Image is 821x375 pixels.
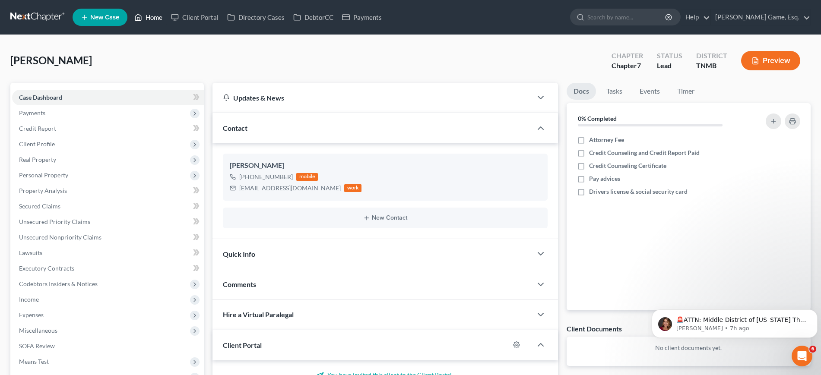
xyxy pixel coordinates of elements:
[223,250,255,258] span: Quick Info
[230,161,540,171] div: [PERSON_NAME]
[589,148,700,157] span: Credit Counseling and Credit Report Paid
[12,121,204,136] a: Credit Report
[19,125,56,132] span: Credit Report
[19,218,90,225] span: Unsecured Priority Claims
[167,9,223,25] a: Client Portal
[670,83,701,100] a: Timer
[696,61,727,71] div: TNMB
[19,156,56,163] span: Real Property
[223,341,262,349] span: Client Portal
[567,324,622,333] div: Client Documents
[223,124,247,132] span: Contact
[19,202,60,210] span: Secured Claims
[633,83,667,100] a: Events
[12,199,204,214] a: Secured Claims
[12,261,204,276] a: Executory Contracts
[19,249,42,256] span: Lawsuits
[19,358,49,365] span: Means Test
[239,173,293,181] div: [PHONE_NUMBER]
[12,90,204,105] a: Case Dashboard
[657,51,682,61] div: Status
[19,109,45,117] span: Payments
[338,9,386,25] a: Payments
[19,233,101,241] span: Unsecured Nonpriority Claims
[612,51,643,61] div: Chapter
[696,51,727,61] div: District
[587,9,666,25] input: Search by name...
[792,346,812,366] iframe: Intercom live chat
[230,214,540,221] button: New Contact
[12,338,204,354] a: SOFA Review
[19,311,44,318] span: Expenses
[289,9,338,25] a: DebtorCC
[589,187,688,196] span: Drivers license & social security card
[19,140,55,148] span: Client Profile
[648,291,821,352] iframe: Intercom notifications message
[19,296,39,303] span: Income
[239,184,341,192] div: [EMAIL_ADDRESS][DOMAIN_NAME]
[578,115,617,122] strong: 0% Completed
[589,161,666,170] span: Credit Counseling Certificate
[12,183,204,199] a: Property Analysis
[19,280,98,287] span: Codebtors Insiders & Notices
[12,245,204,261] a: Lawsuits
[612,61,643,71] div: Chapter
[19,171,68,179] span: Personal Property
[809,346,816,353] span: 6
[637,61,641,69] span: 7
[130,9,167,25] a: Home
[10,54,92,66] span: [PERSON_NAME]
[741,51,800,70] button: Preview
[19,187,67,194] span: Property Analysis
[574,343,804,352] p: No client documents yet.
[589,136,624,144] span: Attorney Fee
[599,83,629,100] a: Tasks
[12,214,204,230] a: Unsecured Priority Claims
[223,280,256,288] span: Comments
[19,342,55,350] span: SOFA Review
[19,94,62,101] span: Case Dashboard
[223,310,294,318] span: Hire a Virtual Paralegal
[567,83,596,100] a: Docs
[589,174,620,183] span: Pay advices
[711,9,810,25] a: [PERSON_NAME] Game, Esq.
[223,93,521,102] div: Updates & News
[344,184,361,192] div: work
[657,61,682,71] div: Lead
[19,327,57,334] span: Miscellaneous
[12,230,204,245] a: Unsecured Nonpriority Claims
[681,9,710,25] a: Help
[19,265,74,272] span: Executory Contracts
[90,14,119,21] span: New Case
[223,9,289,25] a: Directory Cases
[296,173,318,181] div: mobile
